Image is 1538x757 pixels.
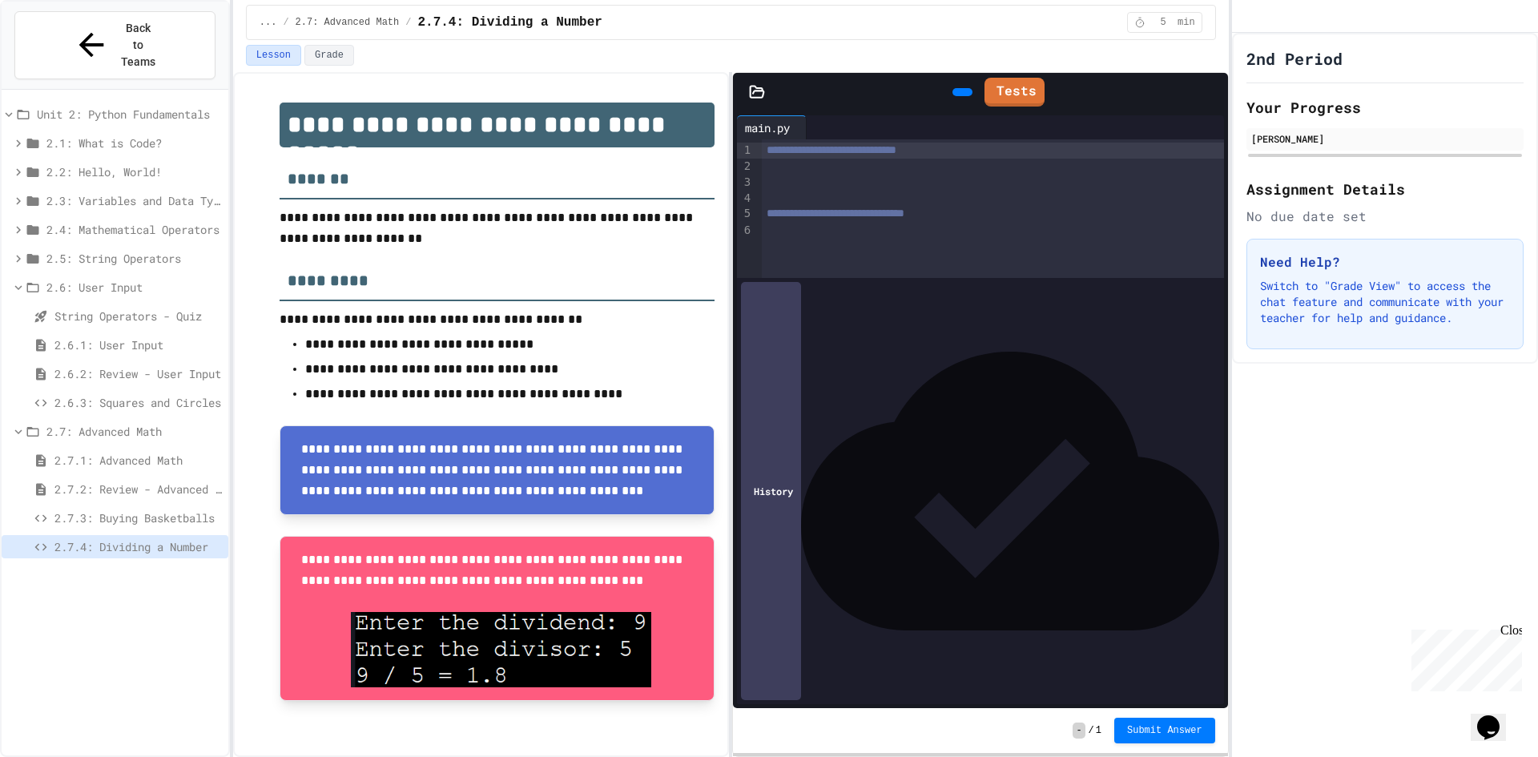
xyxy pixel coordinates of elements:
span: 2.6: User Input [46,279,222,296]
div: 5 [737,206,753,222]
span: 2.5: String Operators [46,250,222,267]
span: 2.7.4: Dividing a Number [417,13,602,32]
span: Submit Answer [1127,724,1202,737]
div: Chat with us now!Close [6,6,111,102]
h2: Assignment Details [1246,178,1524,200]
span: 2.7.3: Buying Basketballs [54,509,222,526]
span: 2.7: Advanced Math [296,16,400,29]
button: Grade [304,45,354,66]
button: Back to Teams [14,11,215,79]
span: min [1178,16,1195,29]
span: 1 [1096,724,1101,737]
button: Submit Answer [1114,718,1215,743]
div: main.py [737,119,798,136]
span: - [1073,723,1085,739]
div: [PERSON_NAME] [1251,131,1519,146]
button: Lesson [246,45,301,66]
span: 2.6.2: Review - User Input [54,365,222,382]
span: ... [260,16,277,29]
div: 2 [737,159,753,175]
span: 2.7.4: Dividing a Number [54,538,222,555]
div: History [741,282,801,700]
a: Tests [984,78,1045,107]
span: String Operators - Quiz [54,308,222,324]
div: 4 [737,191,753,207]
span: 2.4: Mathematical Operators [46,221,222,238]
span: / [405,16,411,29]
div: No due date set [1246,207,1524,226]
div: 1 [737,143,753,159]
div: 6 [737,223,753,239]
span: Back to Teams [119,20,157,70]
span: Unit 2: Python Fundamentals [37,106,222,123]
h2: Your Progress [1246,96,1524,119]
span: 2.7: Advanced Math [46,423,222,440]
p: Switch to "Grade View" to access the chat feature and communicate with your teacher for help and ... [1260,278,1510,326]
span: / [1089,724,1094,737]
span: 2.2: Hello, World! [46,163,222,180]
span: / [283,16,288,29]
span: 2.7.1: Advanced Math [54,452,222,469]
h3: Need Help? [1260,252,1510,272]
span: 2.3: Variables and Data Types [46,192,222,209]
iframe: chat widget [1405,623,1522,691]
div: main.py [737,115,807,139]
div: 3 [737,175,753,191]
span: 2.6.1: User Input [54,336,222,353]
iframe: chat widget [1471,693,1522,741]
span: 5 [1150,16,1176,29]
span: 2.7.2: Review - Advanced Math [54,481,222,497]
h1: 2nd Period [1246,47,1343,70]
span: 2.6.3: Squares and Circles [54,394,222,411]
span: 2.1: What is Code? [46,135,222,151]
